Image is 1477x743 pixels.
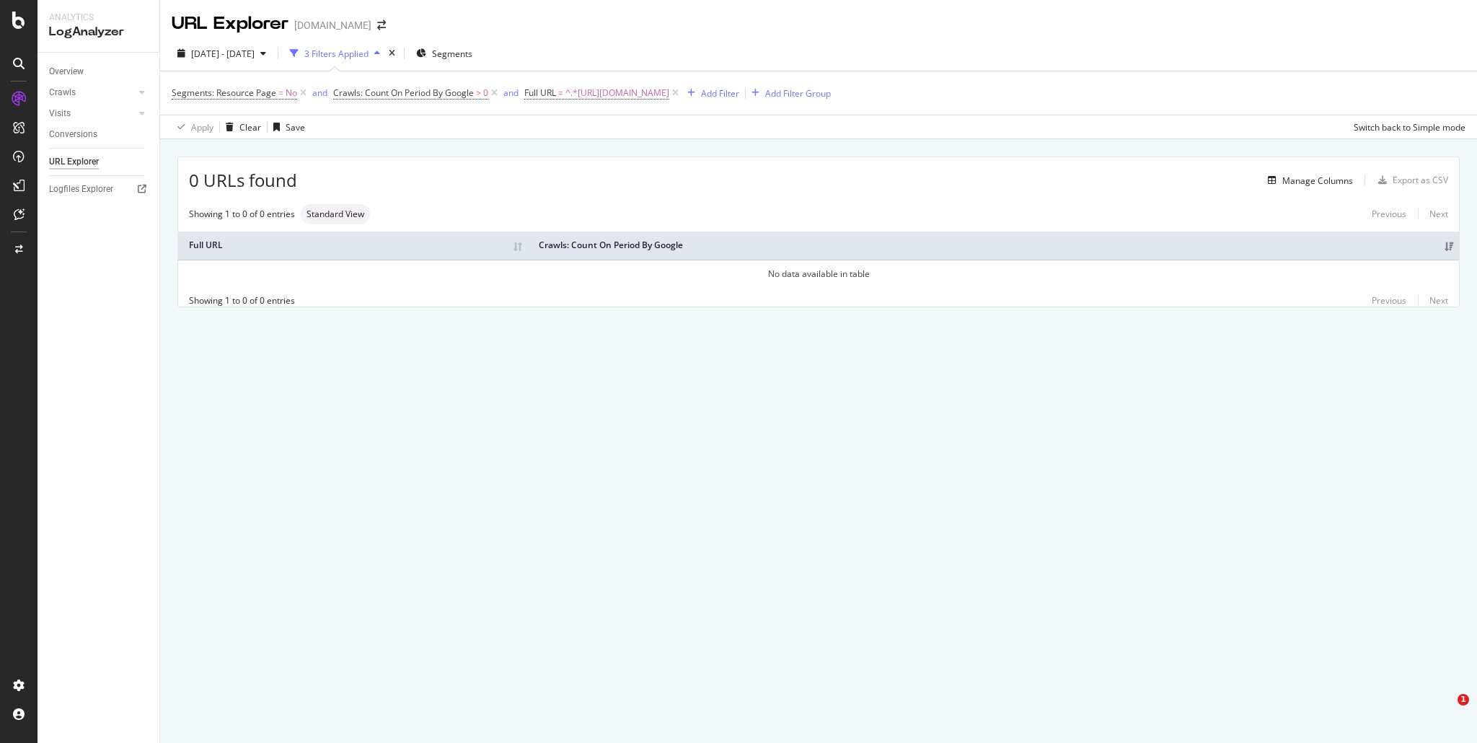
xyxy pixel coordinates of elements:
button: Add Filter Group [746,84,831,102]
div: arrow-right-arrow-left [377,20,386,30]
div: Clear [239,121,261,133]
button: and [503,86,519,100]
div: URL Explorer [172,12,288,36]
div: Add Filter Group [765,87,831,100]
span: No [286,83,297,103]
span: Segments [432,48,472,60]
div: Overview [49,64,84,79]
div: Export as CSV [1393,174,1448,186]
span: 0 [483,83,488,103]
button: and [312,86,327,100]
div: Showing 1 to 0 of 0 entries [189,208,295,220]
button: 3 Filters Applied [284,42,386,65]
th: Full URL: activate to sort column ascending [178,232,528,260]
span: Standard View [307,210,364,219]
div: Apply [191,121,213,133]
span: ^.*[URL][DOMAIN_NAME] [565,83,669,103]
div: [DOMAIN_NAME] [294,18,371,32]
span: > [476,87,481,99]
div: Conversions [49,127,97,142]
div: Crawls [49,85,76,100]
a: Logfiles Explorer [49,182,149,197]
button: Apply [172,115,213,139]
a: Visits [49,106,135,121]
div: and [503,87,519,99]
span: 0 URLs found [189,168,297,193]
div: Showing 1 to 0 of 0 entries [189,294,295,307]
iframe: Intercom live chat [1428,694,1463,729]
div: Analytics [49,12,148,24]
div: neutral label [301,204,370,224]
span: = [558,87,563,99]
button: Save [268,115,305,139]
th: Crawls: Count On Period By Google: activate to sort column ascending [528,232,1459,260]
a: Overview [49,64,149,79]
span: = [278,87,283,99]
div: LogAnalyzer [49,24,148,40]
div: Manage Columns [1282,175,1353,187]
span: Segments: Resource Page [172,87,276,99]
div: URL Explorer [49,154,99,170]
div: Visits [49,106,71,121]
td: No data available in table [178,260,1459,287]
a: Crawls [49,85,135,100]
a: URL Explorer [49,154,149,170]
button: Manage Columns [1262,172,1353,189]
span: Crawls: Count On Period By Google [333,87,474,99]
div: and [312,87,327,99]
button: [DATE] - [DATE] [172,42,272,65]
button: Export as CSV [1372,169,1448,192]
div: 3 Filters Applied [304,48,369,60]
button: Switch back to Simple mode [1348,115,1465,139]
div: Logfiles Explorer [49,182,113,197]
a: Conversions [49,127,149,142]
button: Clear [220,115,261,139]
div: times [386,46,398,61]
span: 1 [1458,694,1469,705]
span: [DATE] - [DATE] [191,48,255,60]
button: Segments [410,42,478,65]
button: Add Filter [682,84,739,102]
div: Add Filter [701,87,739,100]
div: Save [286,121,305,133]
div: Switch back to Simple mode [1354,121,1465,133]
span: Full URL [524,87,556,99]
